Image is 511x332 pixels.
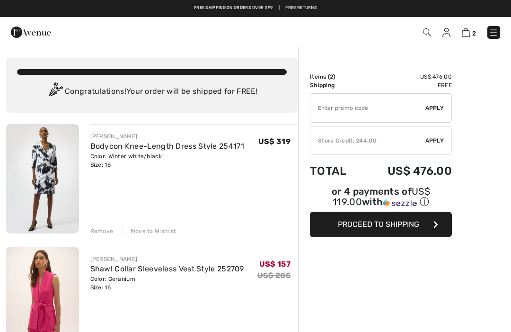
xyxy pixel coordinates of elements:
[11,27,51,36] a: 1ère Avenue
[310,72,361,81] td: Items ( )
[489,28,498,37] img: Menu
[90,255,244,263] div: [PERSON_NAME]
[472,30,476,37] span: 2
[257,271,291,280] s: US$ 285
[383,199,417,207] img: Sezzle
[423,28,431,36] img: Search
[361,81,452,90] td: Free
[194,5,273,11] a: Free shipping on orders over $99
[90,227,114,235] div: Remove
[333,186,430,207] span: US$ 119.00
[310,81,361,90] td: Shipping
[6,124,79,233] img: Bodycon Knee-Length Dress Style 254171
[285,5,317,11] a: Free Returns
[361,72,452,81] td: US$ 476.00
[310,212,452,237] button: Proceed to Shipping
[425,136,444,145] span: Apply
[338,220,419,229] span: Proceed to Shipping
[90,275,244,292] div: Color: Geranium Size: 16
[310,187,452,212] div: or 4 payments ofUS$ 119.00withSezzle Click to learn more about Sezzle
[330,73,333,80] span: 2
[11,23,51,42] img: 1ère Avenue
[310,136,425,145] div: Store Credit: 244.00
[258,137,291,146] span: US$ 319
[310,94,425,122] input: Promo code
[123,227,176,235] div: Move to Wishlist
[17,82,287,101] div: Congratulations! Your order will be shipped for FREE!
[90,142,244,151] a: Bodycon Knee-Length Dress Style 254171
[46,82,65,101] img: Congratulation2.svg
[279,5,280,11] span: |
[90,152,244,169] div: Color: Winter white/black Size: 16
[259,260,291,269] span: US$ 157
[462,27,476,38] a: 2
[310,155,361,187] td: Total
[90,132,244,141] div: [PERSON_NAME]
[310,187,452,208] div: or 4 payments of with
[90,264,244,273] a: Shawl Collar Sleeveless Vest Style 252709
[425,104,444,112] span: Apply
[462,28,470,37] img: Shopping Bag
[361,155,452,187] td: US$ 476.00
[442,28,450,37] img: My Info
